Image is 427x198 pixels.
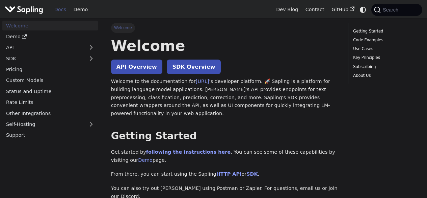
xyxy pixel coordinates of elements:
[246,171,258,177] a: SDK
[5,5,43,15] img: Sapling.ai
[111,78,338,118] p: Welcome to the documentation for 's developer platform. 🚀 Sapling is a platform for building lang...
[2,32,98,42] a: Demo
[111,37,338,55] h1: Welcome
[84,43,98,52] button: Expand sidebar category 'API'
[2,86,98,96] a: Status and Uptime
[2,108,98,118] a: Other Integrations
[2,21,98,30] a: Welcome
[196,79,209,84] a: [URL]
[2,97,98,107] a: Rate Limits
[353,28,415,35] a: Getting Started
[353,72,415,79] a: About Us
[381,7,402,13] span: Search
[302,4,328,15] a: Contact
[167,60,220,74] a: SDK Overview
[138,157,153,163] a: Demo
[353,37,415,43] a: Code Examples
[2,53,84,63] a: SDK
[111,23,338,32] nav: Breadcrumbs
[2,130,98,140] a: Support
[371,4,422,16] button: Search (Command+K)
[111,130,338,142] h2: Getting Started
[2,43,84,52] a: API
[328,4,358,15] a: GitHub
[111,170,338,178] p: From there, you can start using the Sapling or .
[358,5,368,15] button: Switch between dark and light mode (currently system mode)
[84,53,98,63] button: Expand sidebar category 'SDK'
[353,64,415,70] a: Subscribing
[2,119,98,129] a: Self-Hosting
[111,23,135,32] span: Welcome
[111,148,338,164] p: Get started by . You can see some of these capabilities by visiting our page.
[353,54,415,61] a: Key Principles
[216,171,242,177] a: HTTP API
[5,5,46,15] a: Sapling.aiSapling.ai
[2,75,98,85] a: Custom Models
[51,4,70,15] a: Docs
[2,65,98,74] a: Pricing
[272,4,301,15] a: Dev Blog
[111,60,162,74] a: API Overview
[353,46,415,52] a: Use Cases
[70,4,91,15] a: Demo
[146,149,231,155] a: following the instructions here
